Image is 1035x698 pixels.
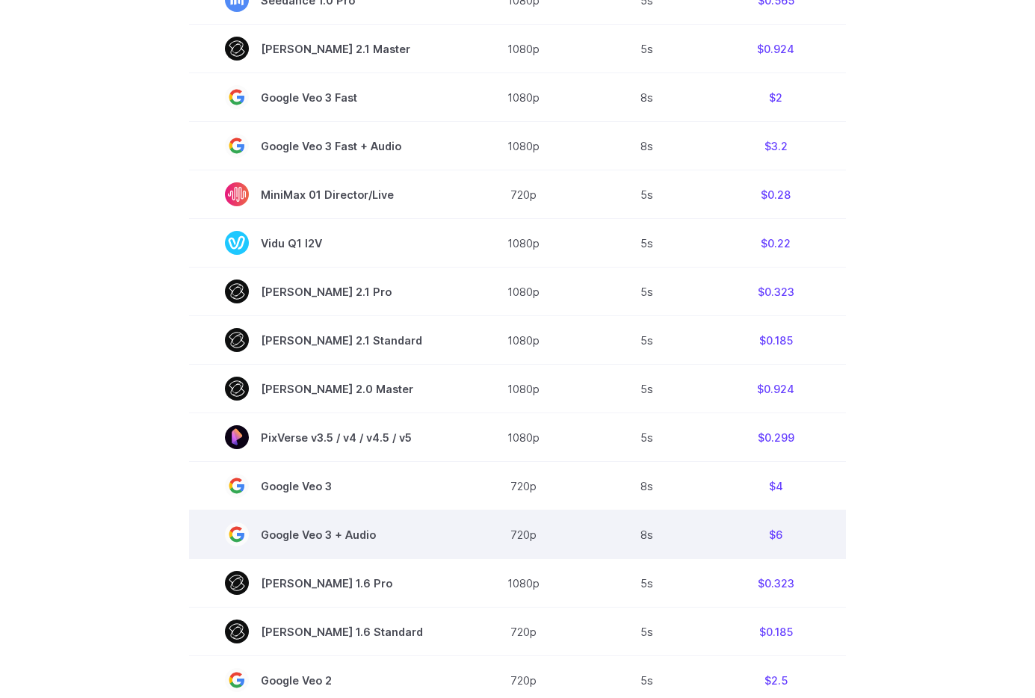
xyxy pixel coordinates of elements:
[705,122,846,170] td: $3.2
[459,122,587,170] td: 1080p
[459,462,587,510] td: 720p
[705,413,846,462] td: $0.299
[587,268,705,316] td: 5s
[705,170,846,219] td: $0.28
[705,316,846,365] td: $0.185
[705,268,846,316] td: $0.323
[225,328,423,352] span: [PERSON_NAME] 2.1 Standard
[587,462,705,510] td: 8s
[225,425,423,449] span: PixVerse v3.5 / v4 / v4.5 / v5
[705,510,846,559] td: $6
[225,620,423,643] span: [PERSON_NAME] 1.6 Standard
[587,122,705,170] td: 8s
[705,608,846,656] td: $0.185
[587,170,705,219] td: 5s
[225,182,423,206] span: MiniMax 01 Director/Live
[459,413,587,462] td: 1080p
[705,462,846,510] td: $4
[587,73,705,122] td: 8s
[225,522,423,546] span: Google Veo 3 + Audio
[587,25,705,73] td: 5s
[459,316,587,365] td: 1080p
[587,365,705,413] td: 5s
[587,559,705,608] td: 5s
[459,170,587,219] td: 720p
[225,37,423,61] span: [PERSON_NAME] 2.1 Master
[225,231,423,255] span: Vidu Q1 I2V
[459,608,587,656] td: 720p
[587,510,705,559] td: 8s
[225,571,423,595] span: [PERSON_NAME] 1.6 Pro
[225,474,423,498] span: Google Veo 3
[225,134,423,158] span: Google Veo 3 Fast + Audio
[225,85,423,109] span: Google Veo 3 Fast
[225,377,423,401] span: [PERSON_NAME] 2.0 Master
[459,510,587,559] td: 720p
[459,559,587,608] td: 1080p
[587,413,705,462] td: 5s
[225,279,423,303] span: [PERSON_NAME] 2.1 Pro
[459,268,587,316] td: 1080p
[587,316,705,365] td: 5s
[459,25,587,73] td: 1080p
[705,73,846,122] td: $2
[459,219,587,268] td: 1080p
[459,365,587,413] td: 1080p
[587,608,705,656] td: 5s
[705,559,846,608] td: $0.323
[705,365,846,413] td: $0.924
[587,219,705,268] td: 5s
[705,25,846,73] td: $0.924
[705,219,846,268] td: $0.22
[459,73,587,122] td: 1080p
[225,668,423,692] span: Google Veo 2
